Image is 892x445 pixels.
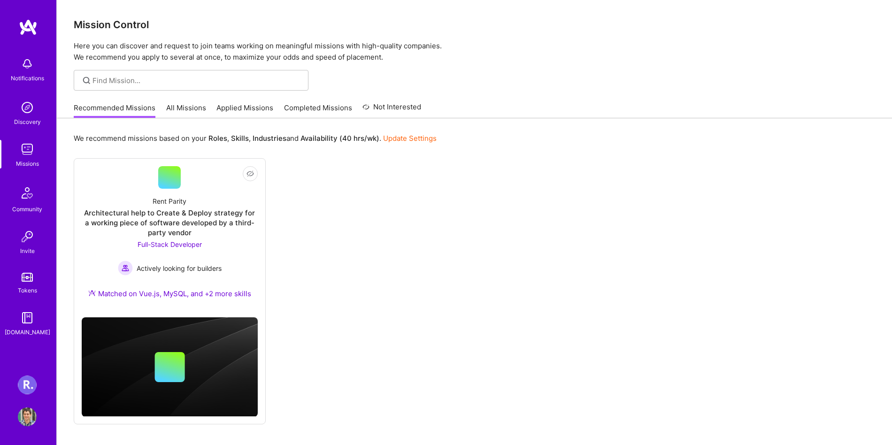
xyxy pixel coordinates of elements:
[18,308,37,327] img: guide book
[92,76,301,85] input: Find Mission...
[19,19,38,36] img: logo
[300,134,379,143] b: Availability (40 hrs/wk)
[208,134,227,143] b: Roles
[383,134,437,143] a: Update Settings
[166,103,206,118] a: All Missions
[231,134,249,143] b: Skills
[88,289,96,297] img: Ateam Purple Icon
[74,40,875,63] p: Here you can discover and request to join teams working on meaningful missions with high-quality ...
[11,73,44,83] div: Notifications
[15,407,39,426] a: User Avatar
[18,376,37,394] img: Roger Healthcare: Team for Clinical Intake Platform
[18,140,37,159] img: teamwork
[16,182,38,204] img: Community
[18,54,37,73] img: bell
[88,289,251,299] div: Matched on Vue.js, MySQL, and +2 more skills
[82,208,258,238] div: Architectural help to Create & Deploy strategy for a working piece of software developed by a thi...
[246,170,254,177] i: icon EyeClosed
[82,166,258,310] a: Rent ParityArchitectural help to Create & Deploy strategy for a working piece of software develop...
[284,103,352,118] a: Completed Missions
[18,285,37,295] div: Tokens
[82,317,258,417] img: cover
[137,263,222,273] span: Actively looking for builders
[153,196,186,206] div: Rent Parity
[22,273,33,282] img: tokens
[18,407,37,426] img: User Avatar
[81,75,92,86] i: icon SearchGrey
[12,204,42,214] div: Community
[15,376,39,394] a: Roger Healthcare: Team for Clinical Intake Platform
[74,133,437,143] p: We recommend missions based on your , , and .
[118,261,133,276] img: Actively looking for builders
[216,103,273,118] a: Applied Missions
[74,103,155,118] a: Recommended Missions
[5,327,50,337] div: [DOMAIN_NAME]
[74,19,875,31] h3: Mission Control
[138,240,202,248] span: Full-Stack Developer
[18,98,37,117] img: discovery
[14,117,41,127] div: Discovery
[253,134,286,143] b: Industries
[18,227,37,246] img: Invite
[362,101,421,118] a: Not Interested
[20,246,35,256] div: Invite
[16,159,39,169] div: Missions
